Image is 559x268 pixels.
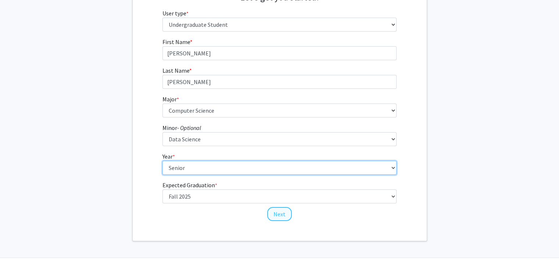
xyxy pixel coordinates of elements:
span: Last Name [162,67,189,74]
label: Minor [162,123,201,132]
label: Major [162,95,179,104]
iframe: Chat [6,235,31,262]
span: First Name [162,38,190,46]
label: Expected Graduation [162,181,217,189]
i: - Optional [177,124,201,131]
label: Year [162,152,175,161]
button: Next [267,207,292,221]
label: User type [162,9,189,18]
